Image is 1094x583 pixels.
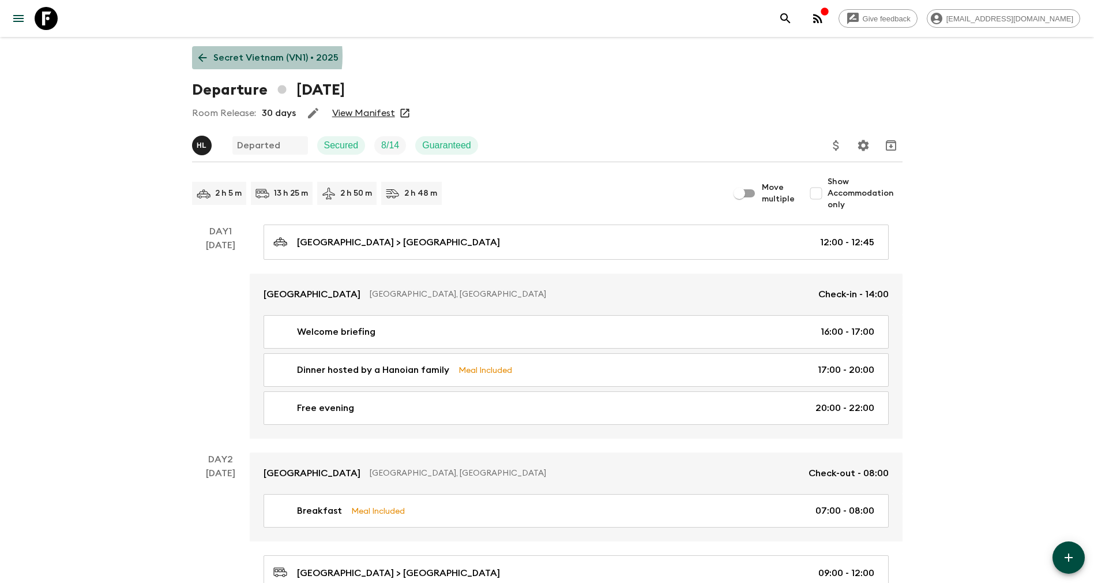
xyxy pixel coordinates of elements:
[839,9,918,28] a: Give feedback
[809,466,889,480] p: Check-out - 08:00
[297,566,500,580] p: [GEOGRAPHIC_DATA] > [GEOGRAPHIC_DATA]
[262,106,296,120] p: 30 days
[852,134,875,157] button: Settings
[879,134,903,157] button: Archive (Completed, Cancelled or Unsynced Departures only)
[192,225,250,238] p: Day 1
[821,325,874,339] p: 16:00 - 17:00
[264,466,360,480] p: [GEOGRAPHIC_DATA]
[264,315,889,349] a: Welcome briefing16:00 - 17:00
[297,401,354,415] p: Free evening
[340,188,372,199] p: 2 h 50 m
[297,504,342,518] p: Breakfast
[422,139,471,152] p: Guaranteed
[264,494,889,528] a: BreakfastMeal Included07:00 - 08:00
[206,238,235,439] div: [DATE]
[762,182,795,205] span: Move multiple
[297,363,449,377] p: Dinner hosted by a Hanoian family
[856,14,917,23] span: Give feedback
[317,136,366,155] div: Secured
[818,566,874,580] p: 09:00 - 12:00
[381,139,399,152] p: 8 / 14
[927,9,1080,28] div: [EMAIL_ADDRESS][DOMAIN_NAME]
[297,236,500,249] p: [GEOGRAPHIC_DATA] > [GEOGRAPHIC_DATA]
[250,453,903,494] a: [GEOGRAPHIC_DATA][GEOGRAPHIC_DATA], [GEOGRAPHIC_DATA]Check-out - 08:00
[264,225,889,260] a: [GEOGRAPHIC_DATA] > [GEOGRAPHIC_DATA]12:00 - 12:45
[374,136,406,155] div: Trip Fill
[458,364,512,376] p: Meal Included
[192,46,345,69] a: Secret Vietnam (VN1) • 2025
[297,325,375,339] p: Welcome briefing
[774,7,797,30] button: search adventures
[192,106,256,120] p: Room Release:
[825,134,848,157] button: Update Price, Early Bird Discount and Costs
[815,504,874,518] p: 07:00 - 08:00
[940,14,1080,23] span: [EMAIL_ADDRESS][DOMAIN_NAME]
[828,176,903,211] span: Show Accommodation only
[351,504,405,517] p: Meal Included
[815,401,874,415] p: 20:00 - 22:00
[818,363,874,377] p: 17:00 - 20:00
[264,287,360,301] p: [GEOGRAPHIC_DATA]
[215,188,242,199] p: 2 h 5 m
[820,236,874,249] p: 12:00 - 12:45
[370,289,809,300] p: [GEOGRAPHIC_DATA], [GEOGRAPHIC_DATA]
[332,107,395,119] a: View Manifest
[213,51,339,65] p: Secret Vietnam (VN1) • 2025
[250,274,903,315] a: [GEOGRAPHIC_DATA][GEOGRAPHIC_DATA], [GEOGRAPHIC_DATA]Check-in - 14:00
[404,188,437,199] p: 2 h 48 m
[370,468,799,479] p: [GEOGRAPHIC_DATA], [GEOGRAPHIC_DATA]
[264,391,889,425] a: Free evening20:00 - 22:00
[818,287,889,301] p: Check-in - 14:00
[274,188,308,199] p: 13 h 25 m
[192,79,345,102] h1: Departure [DATE]
[7,7,30,30] button: menu
[237,139,280,152] p: Departed
[324,139,359,152] p: Secured
[264,353,889,387] a: Dinner hosted by a Hanoian familyMeal Included17:00 - 20:00
[192,453,250,466] p: Day 2
[192,139,214,148] span: Hoang Le Ngoc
